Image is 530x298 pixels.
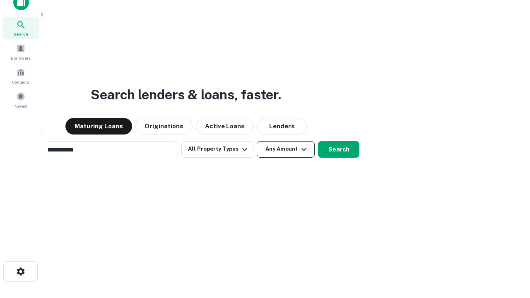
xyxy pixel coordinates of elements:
a: Borrowers [2,41,39,63]
a: Contacts [2,65,39,87]
span: Contacts [12,79,29,85]
button: Any Amount [257,141,315,158]
button: Search [318,141,359,158]
button: Active Loans [196,118,254,135]
a: Search [2,17,39,39]
span: Saved [15,103,27,109]
button: Originations [135,118,193,135]
iframe: Chat Widget [489,232,530,272]
h3: Search lenders & loans, faster. [91,85,281,105]
button: Maturing Loans [65,118,132,135]
span: Search [13,31,28,37]
a: Saved [2,89,39,111]
button: All Property Types [181,141,253,158]
span: Borrowers [11,55,31,61]
button: Lenders [257,118,307,135]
